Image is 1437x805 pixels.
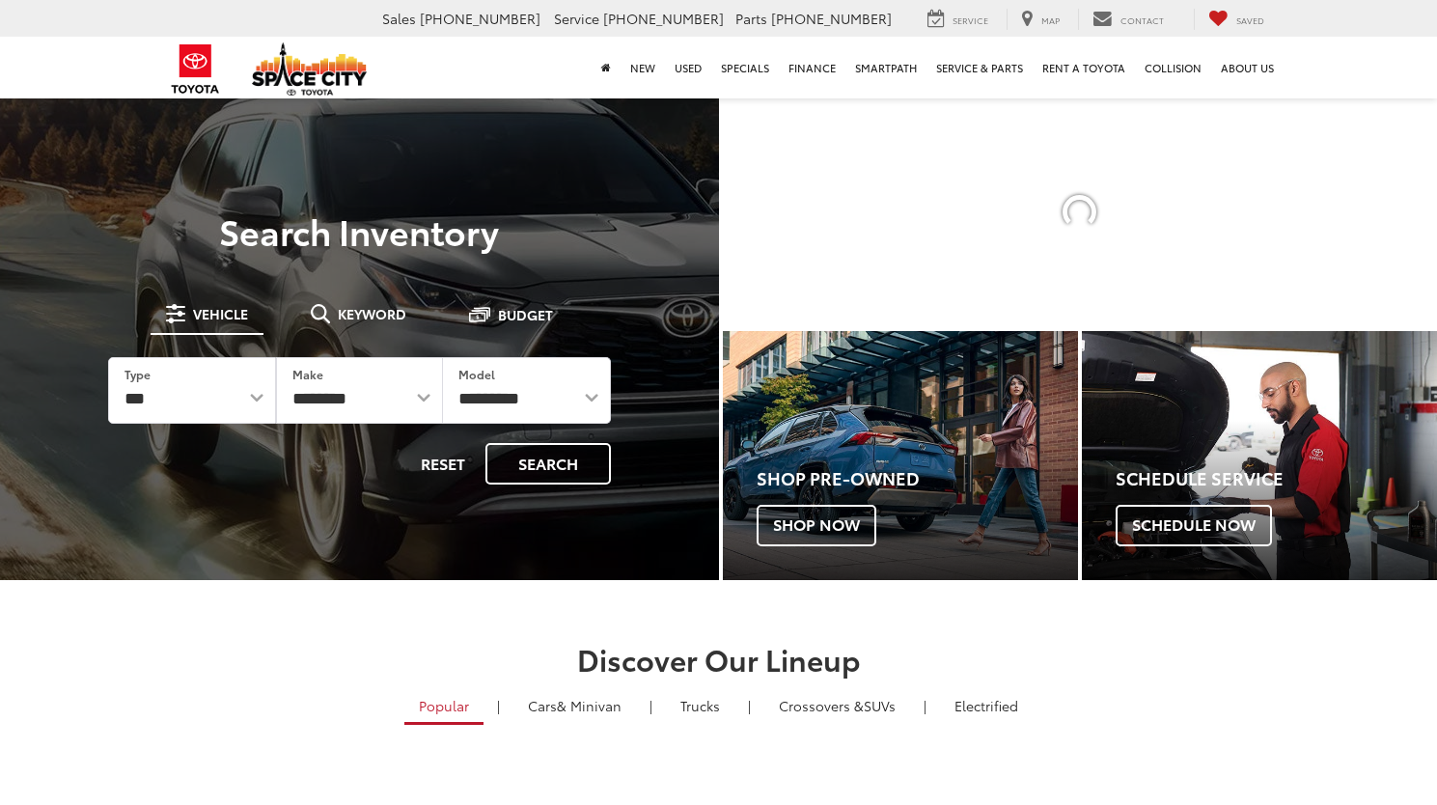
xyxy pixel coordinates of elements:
[1082,331,1437,580] a: Schedule Service Schedule Now
[1194,9,1279,30] a: My Saved Vehicles
[953,14,988,26] span: Service
[845,37,926,98] a: SmartPath
[458,366,495,382] label: Model
[193,307,248,320] span: Vehicle
[1082,331,1437,580] div: Toyota
[252,42,368,96] img: Space City Toyota
[666,689,734,722] a: Trucks
[492,696,505,715] li: |
[404,689,484,725] a: Popular
[1078,9,1178,30] a: Contact
[557,696,622,715] span: & Minivan
[779,696,864,715] span: Crossovers &
[404,443,482,485] button: Reset
[1041,14,1060,26] span: Map
[926,37,1033,98] a: Service & Parts
[940,689,1033,722] a: Electrified
[124,366,151,382] label: Type
[498,308,553,321] span: Budget
[723,331,1078,580] a: Shop Pre-Owned Shop Now
[919,696,931,715] li: |
[1135,37,1211,98] a: Collision
[420,9,540,28] span: [PHONE_NUMBER]
[338,307,406,320] span: Keyword
[1116,505,1272,545] span: Schedule Now
[1236,14,1264,26] span: Saved
[513,689,636,722] a: Cars
[723,331,1078,580] div: Toyota
[757,469,1078,488] h4: Shop Pre-Owned
[39,643,1399,675] h2: Discover Our Lineup
[771,9,892,28] span: [PHONE_NUMBER]
[1211,37,1284,98] a: About Us
[382,9,416,28] span: Sales
[1116,469,1437,488] h4: Schedule Service
[743,696,756,715] li: |
[159,38,232,100] img: Toyota
[757,505,876,545] span: Shop Now
[554,9,599,28] span: Service
[913,9,1003,30] a: Service
[735,9,767,28] span: Parts
[665,37,711,98] a: Used
[81,211,638,250] h3: Search Inventory
[485,443,611,485] button: Search
[292,366,323,382] label: Make
[764,689,910,722] a: SUVs
[645,696,657,715] li: |
[603,9,724,28] span: [PHONE_NUMBER]
[1120,14,1164,26] span: Contact
[621,37,665,98] a: New
[711,37,779,98] a: Specials
[779,37,845,98] a: Finance
[1007,9,1074,30] a: Map
[1033,37,1135,98] a: Rent a Toyota
[592,37,621,98] a: Home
